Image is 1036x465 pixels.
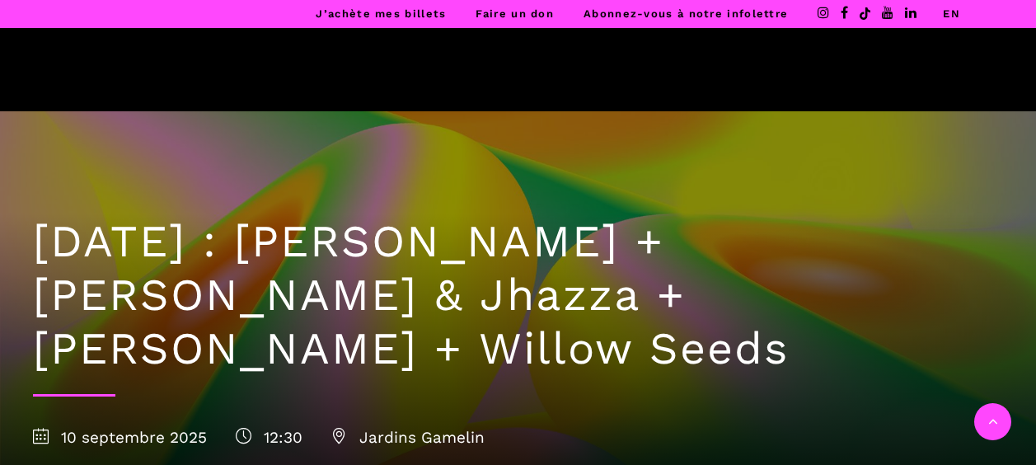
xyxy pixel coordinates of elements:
span: 12:30 [236,428,302,447]
span: 10 septembre 2025 [33,428,207,447]
a: Faire un don [476,7,554,20]
a: EN [943,7,960,20]
a: Abonnez-vous à notre infolettre [584,7,788,20]
h1: [DATE] : [PERSON_NAME] + [PERSON_NAME] & Jhazza + [PERSON_NAME] + Willow Seeds [33,215,1003,375]
a: J’achète mes billets [316,7,446,20]
span: Jardins Gamelin [331,428,485,447]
